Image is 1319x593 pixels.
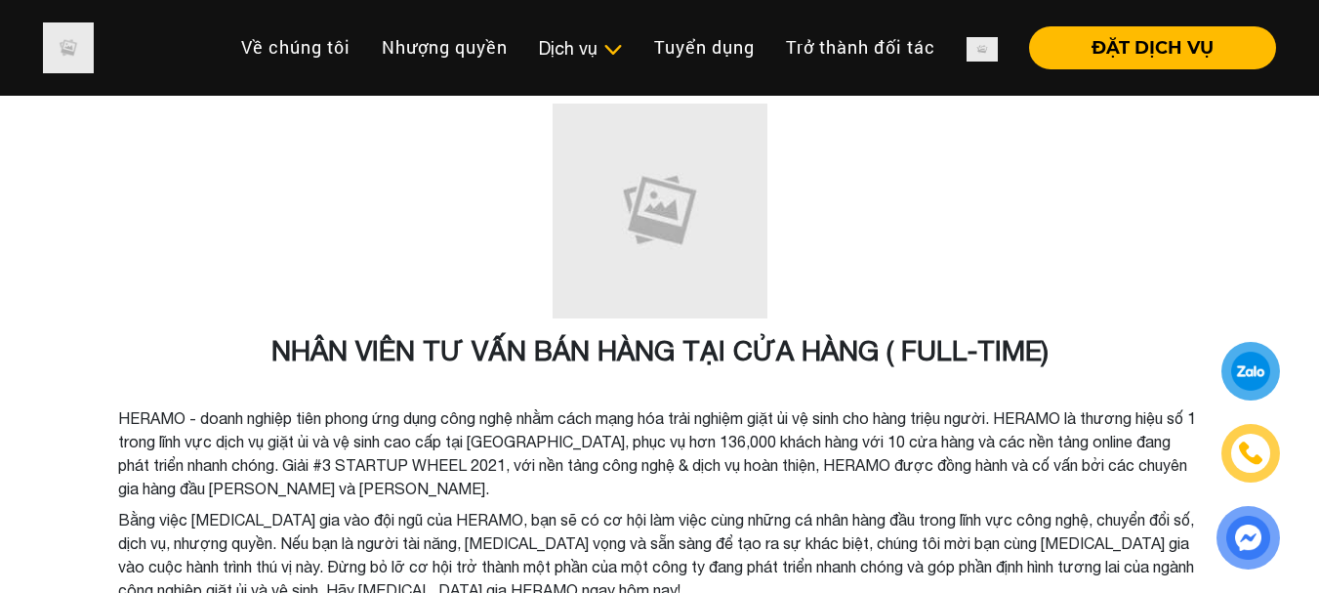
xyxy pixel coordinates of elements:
li: HERAMO - doanh nghiệp tiên phong ứng dụng công nghệ nhằm cách mạng hóa trải nghiệm giặt ủi vệ sin... [118,406,1202,500]
a: ĐẶT DỊCH VỤ [1013,39,1276,57]
a: Về chúng tôi [226,26,366,68]
a: Nhượng quyền [366,26,523,68]
a: phone-icon [1224,427,1278,481]
a: Trở thành đối tác [770,26,951,68]
img: phone-icon [1237,440,1265,467]
a: Tuyển dụng [639,26,770,68]
img: subToggleIcon [602,40,623,60]
h3: NHÂN VIÊN TƯ VẤN BÁN HÀNG TẠI CỬA HÀNG ( FULL-TIME) [118,334,1202,367]
div: Dịch vụ [539,35,623,62]
button: ĐẶT DỊCH VỤ [1029,26,1276,69]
